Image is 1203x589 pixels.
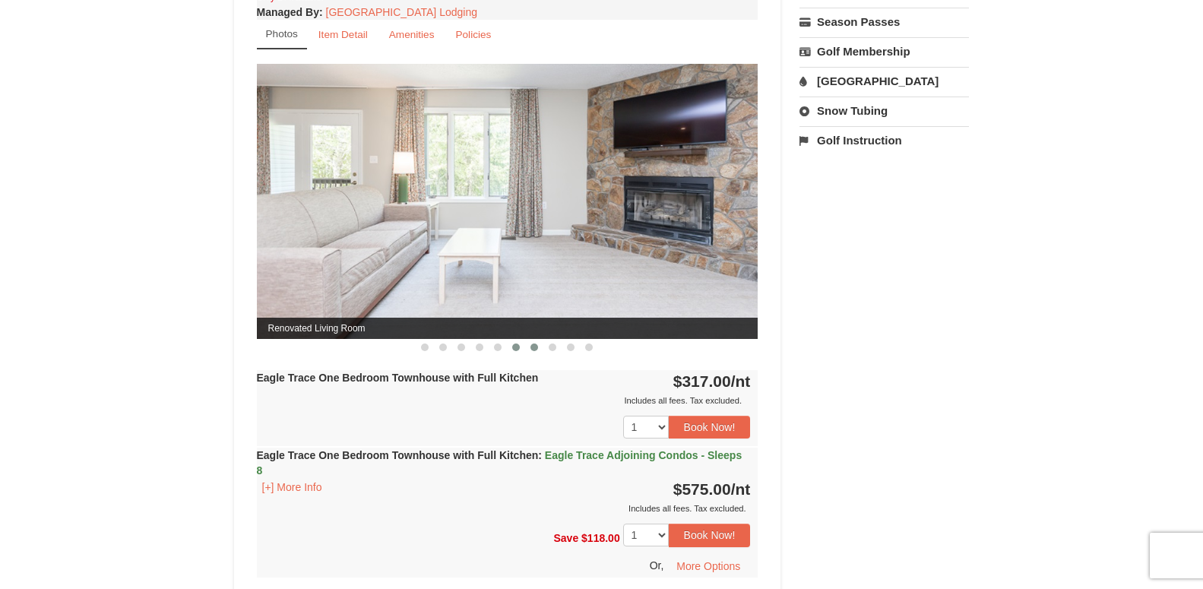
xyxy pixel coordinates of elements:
[553,532,578,544] span: Save
[257,6,319,18] span: Managed By
[669,416,751,439] button: Book Now!
[731,480,751,498] span: /nt
[673,480,731,498] span: $575.00
[799,37,969,65] a: Golf Membership
[257,64,758,338] img: Renovated Living Room
[650,559,664,571] span: Or,
[257,479,328,496] button: [+] More Info
[318,29,368,40] small: Item Detail
[389,29,435,40] small: Amenities
[581,532,620,544] span: $118.00
[257,393,751,408] div: Includes all fees. Tax excluded.
[257,318,758,339] span: Renovated Living Room
[799,126,969,154] a: Golf Instruction
[257,501,751,516] div: Includes all fees. Tax excluded.
[257,372,539,384] strong: Eagle Trace One Bedroom Townhouse with Full Kitchen
[538,449,542,461] span: :
[799,97,969,125] a: Snow Tubing
[257,449,742,477] strong: Eagle Trace One Bedroom Townhouse with Full Kitchen
[455,29,491,40] small: Policies
[669,524,751,546] button: Book Now!
[799,8,969,36] a: Season Passes
[266,28,298,40] small: Photos
[445,20,501,49] a: Policies
[257,20,307,49] a: Photos
[673,372,751,390] strong: $317.00
[666,555,750,578] button: More Options
[257,6,323,18] strong: :
[731,372,751,390] span: /nt
[326,6,477,18] a: [GEOGRAPHIC_DATA] Lodging
[799,67,969,95] a: [GEOGRAPHIC_DATA]
[309,20,378,49] a: Item Detail
[379,20,445,49] a: Amenities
